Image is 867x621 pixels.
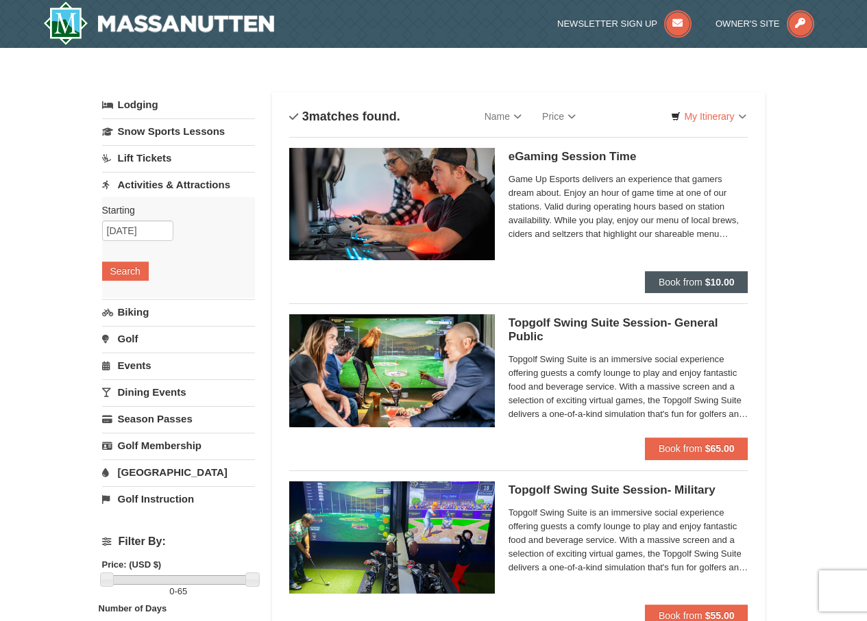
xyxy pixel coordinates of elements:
strong: $55.00 [705,610,735,621]
a: Lodging [102,92,255,117]
img: 19664770-17-d333e4c3.jpg [289,314,495,427]
h4: Filter By: [102,535,255,548]
a: Biking [102,299,255,325]
a: Newsletter Sign Up [557,18,692,29]
span: Book from [659,277,703,288]
a: Snow Sports Lessons [102,118,255,144]
a: Name [474,103,532,130]
span: Game Up Esports delivers an experience that gamers dream about. Enjoy an hour of game time at one... [509,173,748,241]
button: Search [102,262,149,281]
span: Book from [659,610,703,621]
strong: Price: (USD $) [102,559,162,570]
a: Golf [102,326,255,351]
strong: Number of Days [99,603,167,613]
button: Book from $10.00 [645,271,748,293]
a: Price [532,103,586,130]
a: Owner's Site [716,18,814,29]
span: Owner's Site [716,18,780,29]
h5: Topgolf Swing Suite Session- General Public [509,316,748,344]
img: 19664770-34-0b975b5b.jpg [289,148,495,260]
label: Starting [102,203,245,217]
a: Lift Tickets [102,145,255,170]
label: - [102,585,255,598]
a: Golf Instruction [102,486,255,511]
span: Book from [659,443,703,454]
a: Dining Events [102,379,255,405]
a: Massanutten Resort [43,1,275,45]
h4: matches found. [289,110,400,123]
a: Events [102,353,255,378]
a: Season Passes [102,406,255,431]
a: [GEOGRAPHIC_DATA] [102,459,255,485]
h5: eGaming Session Time [509,150,748,164]
strong: $10.00 [705,277,735,288]
span: 65 [178,586,187,596]
strong: $65.00 [705,443,735,454]
a: My Itinerary [662,106,755,127]
span: Topgolf Swing Suite is an immersive social experience offering guests a comfy lounge to play and ... [509,506,748,574]
img: Massanutten Resort Logo [43,1,275,45]
button: Book from $65.00 [645,438,748,459]
span: 0 [169,586,174,596]
span: Newsletter Sign Up [557,18,657,29]
span: 3 [302,110,309,123]
a: Golf Membership [102,433,255,458]
img: 19664770-40-fe46a84b.jpg [289,481,495,594]
span: Topgolf Swing Suite is an immersive social experience offering guests a comfy lounge to play and ... [509,353,748,421]
h5: Topgolf Swing Suite Session- Military [509,483,748,497]
a: Activities & Attractions [102,172,255,197]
